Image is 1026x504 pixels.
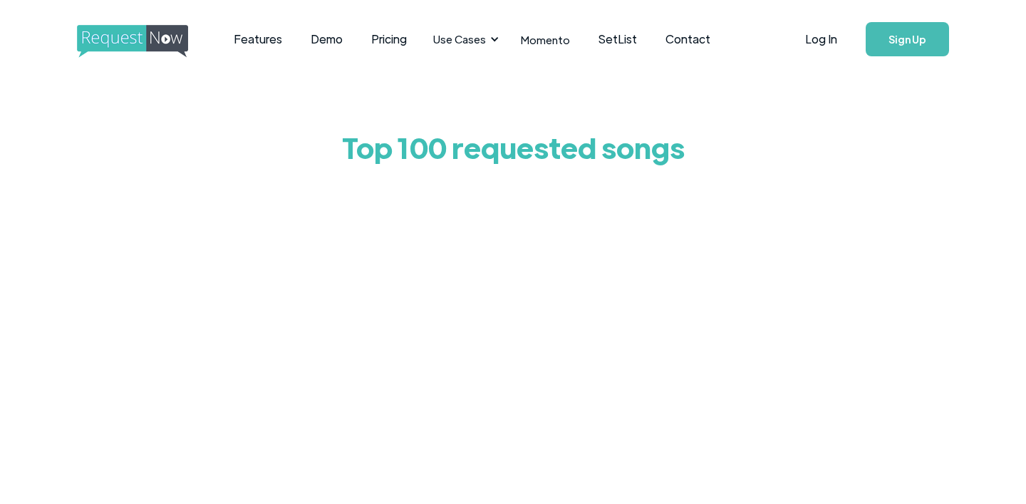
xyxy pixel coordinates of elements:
img: requestnow logo [77,25,214,58]
a: Demo [296,17,357,61]
a: Sign Up [866,22,949,56]
a: Features [219,17,296,61]
a: home [77,25,184,53]
a: Momento [507,19,584,61]
h1: Top 100 requested songs [178,118,848,175]
a: Contact [651,17,725,61]
a: Log In [791,14,851,64]
a: SetList [584,17,651,61]
div: Use Cases [433,31,486,47]
a: Pricing [357,17,421,61]
div: Use Cases [425,17,503,61]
